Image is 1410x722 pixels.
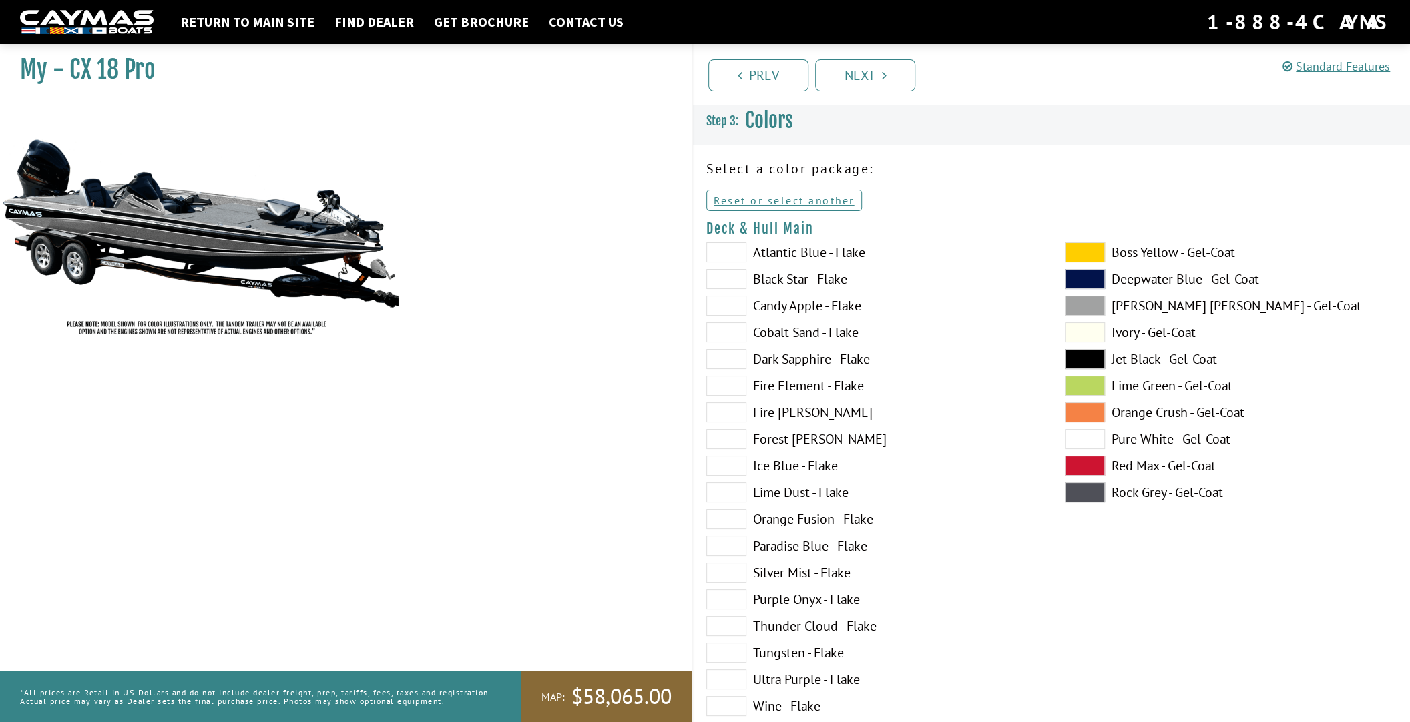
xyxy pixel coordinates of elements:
label: Thunder Cloud - Flake [706,616,1038,636]
label: Lime Green - Gel-Coat [1065,376,1397,396]
a: Return to main site [174,13,321,31]
h1: My - CX 18 Pro [20,55,658,85]
img: white-logo-c9c8dbefe5ff5ceceb0f0178aa75bf4bb51f6bca0971e226c86eb53dfe498488.png [20,10,154,35]
label: Red Max - Gel-Coat [1065,456,1397,476]
label: Candy Apple - Flake [706,296,1038,316]
label: Tungsten - Flake [706,643,1038,663]
label: Forest [PERSON_NAME] [706,429,1038,449]
label: Fire [PERSON_NAME] [706,402,1038,422]
label: Ultra Purple - Flake [706,669,1038,689]
label: Silver Mist - Flake [706,563,1038,583]
a: Prev [708,59,808,91]
label: Rock Grey - Gel-Coat [1065,482,1397,502]
label: Dark Sapphire - Flake [706,349,1038,369]
h4: Deck & Hull Main [706,220,1397,237]
label: Ivory - Gel-Coat [1065,322,1397,342]
a: Next [815,59,915,91]
label: Cobalt Sand - Flake [706,322,1038,342]
a: Get Brochure [427,13,535,31]
ul: Pagination [705,57,1410,91]
a: MAP:$58,065.00 [521,671,692,722]
label: Orange Fusion - Flake [706,509,1038,529]
a: Standard Features [1282,59,1390,74]
h3: Colors [693,96,1410,145]
label: Pure White - Gel-Coat [1065,429,1397,449]
label: Lime Dust - Flake [706,482,1038,502]
label: Boss Yellow - Gel-Coat [1065,242,1397,262]
label: Purple Onyx - Flake [706,589,1038,609]
div: 1-888-4CAYMAS [1207,7,1390,37]
label: Jet Black - Gel-Coat [1065,349,1397,369]
span: $58,065.00 [571,683,672,711]
a: Contact Us [542,13,630,31]
label: Atlantic Blue - Flake [706,242,1038,262]
label: Fire Element - Flake [706,376,1038,396]
label: Wine - Flake [706,696,1038,716]
label: Orange Crush - Gel-Coat [1065,402,1397,422]
label: Paradise Blue - Flake [706,536,1038,556]
a: Find Dealer [328,13,421,31]
p: *All prices are Retail in US Dollars and do not include dealer freight, prep, tariffs, fees, taxe... [20,681,491,712]
p: Select a color package: [706,159,1397,179]
label: Black Star - Flake [706,269,1038,289]
label: [PERSON_NAME] [PERSON_NAME] - Gel-Coat [1065,296,1397,316]
label: Deepwater Blue - Gel-Coat [1065,269,1397,289]
span: MAP: [541,690,565,704]
label: Ice Blue - Flake [706,456,1038,476]
a: Reset or select another [706,190,862,211]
